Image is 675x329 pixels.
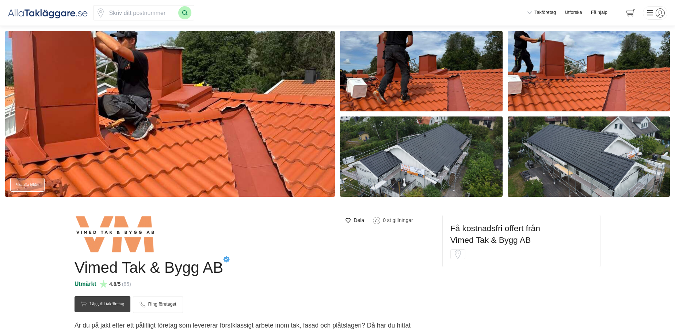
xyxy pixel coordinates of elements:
[75,281,96,287] span: Utmärkt
[5,31,335,197] img: Vimed Tak & Bygg AB bild 2025
[109,280,121,288] span: 4.8/5
[450,223,592,249] h3: Få kostnadsfri offert från Vimed Tak & Bygg AB
[508,31,670,111] img: Bild från Vimed Tak & Bygg AB
[534,9,556,16] span: Takföretag
[178,6,191,19] button: Sök med postnummer
[383,217,386,223] span: 0
[148,301,176,308] span: Ring företaget
[369,215,417,226] a: Klicka för att gilla Vimed Tak & Bygg AB
[565,9,582,16] a: Utforska
[621,7,640,19] span: navigation-cart
[75,259,223,279] h1: Vimed Tak & Bygg AB
[591,9,607,16] span: Få hjälp
[75,296,130,312] : Lägg till takföretag
[343,215,367,226] a: Dela
[453,250,462,259] svg: Pin / Karta
[340,116,503,197] img: Bild från Vimed Tak & Bygg AB
[122,280,131,288] span: (85)
[105,5,178,20] input: Skriv ditt postnummer
[223,256,230,263] span: Verifierat av Lukas Carl Åke Trygger
[133,296,183,313] a: Ring företaget
[8,7,88,19] img: Alla Takläggare
[387,217,413,223] span: st gillningar
[508,116,670,197] img: Bild från Vimed Tak & Bygg AB
[453,250,462,259] span: Klicka för att använda din position.
[96,8,105,18] svg: Pin / Karta
[75,215,155,253] img: Logotyp Vimed Tak & Bygg AB
[10,178,45,192] a: Visa alla bilder
[96,8,105,18] span: Klicka för att använda din position.
[340,31,503,111] img: Bild från Vimed Tak & Bygg AB
[354,216,364,224] span: Dela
